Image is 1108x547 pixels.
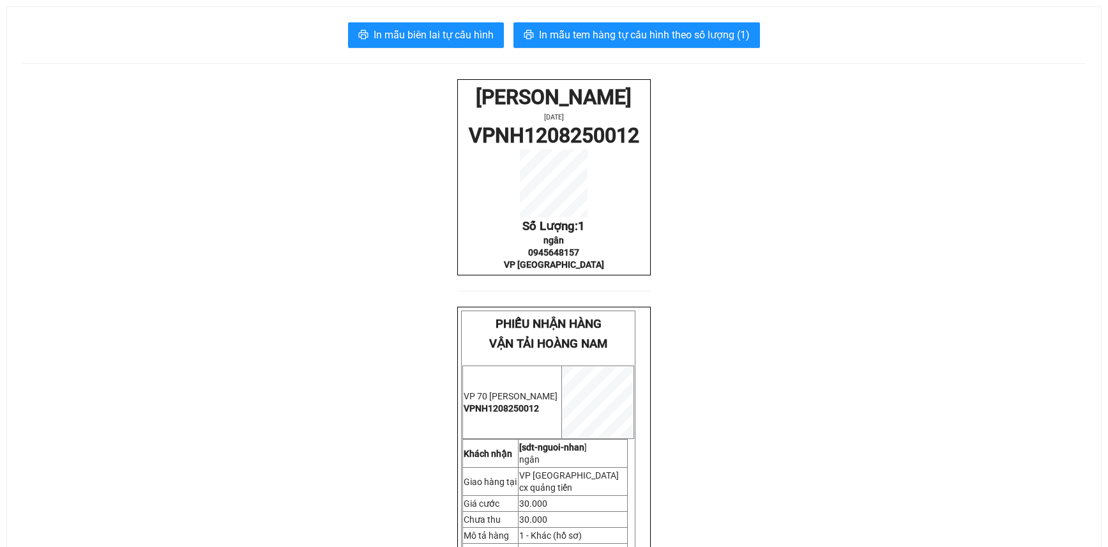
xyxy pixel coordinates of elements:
[504,259,604,270] span: VP [GEOGRAPHIC_DATA]
[519,442,587,452] span: ]
[578,219,585,233] span: 1
[519,470,619,481] span: VP [GEOGRAPHIC_DATA]
[519,442,584,452] strong: [sdt-nguoi-nhan
[519,482,572,493] span: cx quảng tiến
[519,498,547,509] span: 30.000
[539,27,750,43] span: In mẫu tem hàng tự cấu hình theo số lượng (1)
[469,123,639,148] span: VPNH1208250012
[496,317,602,331] span: PHIẾU NHẬN HÀNG
[374,27,494,43] span: In mẫu biên lai tự cấu hình
[464,391,558,401] span: VP 70 [PERSON_NAME]
[543,235,564,245] span: ngân
[463,468,519,496] td: Giao hàng tại
[524,29,534,42] span: printer
[519,514,547,525] span: 30.000
[519,454,540,465] span: ngân
[519,530,582,541] span: 1 - Khác (hồ sơ)
[463,496,519,512] td: Giá cước
[544,113,564,121] span: [DATE]
[513,22,760,48] button: printerIn mẫu tem hàng tự cấu hình theo số lượng (1)
[528,247,579,258] span: 0945648157
[522,219,585,233] span: Số Lượng:
[489,337,607,351] span: VẬN TẢI HOÀNG NAM
[464,449,512,459] strong: Khách nhận
[463,512,519,528] td: Chưa thu
[358,29,368,42] span: printer
[464,403,539,413] span: VPNH1208250012
[463,528,519,544] td: Mô tả hàng
[476,85,632,109] span: [PERSON_NAME]
[348,22,504,48] button: printerIn mẫu biên lai tự cấu hình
